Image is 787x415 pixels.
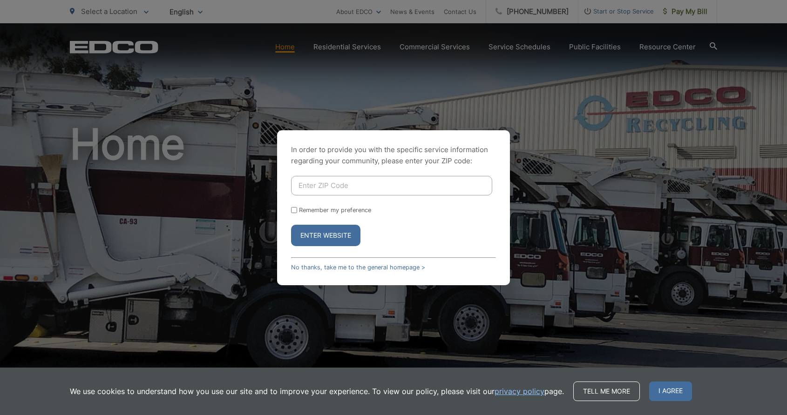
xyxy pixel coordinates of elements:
p: In order to provide you with the specific service information regarding your community, please en... [291,144,496,167]
p: We use cookies to understand how you use our site and to improve your experience. To view our pol... [70,386,564,397]
button: Enter Website [291,225,360,246]
span: I agree [649,382,692,401]
label: Remember my preference [299,207,371,214]
a: No thanks, take me to the general homepage > [291,264,425,271]
a: Tell me more [573,382,640,401]
input: Enter ZIP Code [291,176,492,195]
a: privacy policy [495,386,544,397]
